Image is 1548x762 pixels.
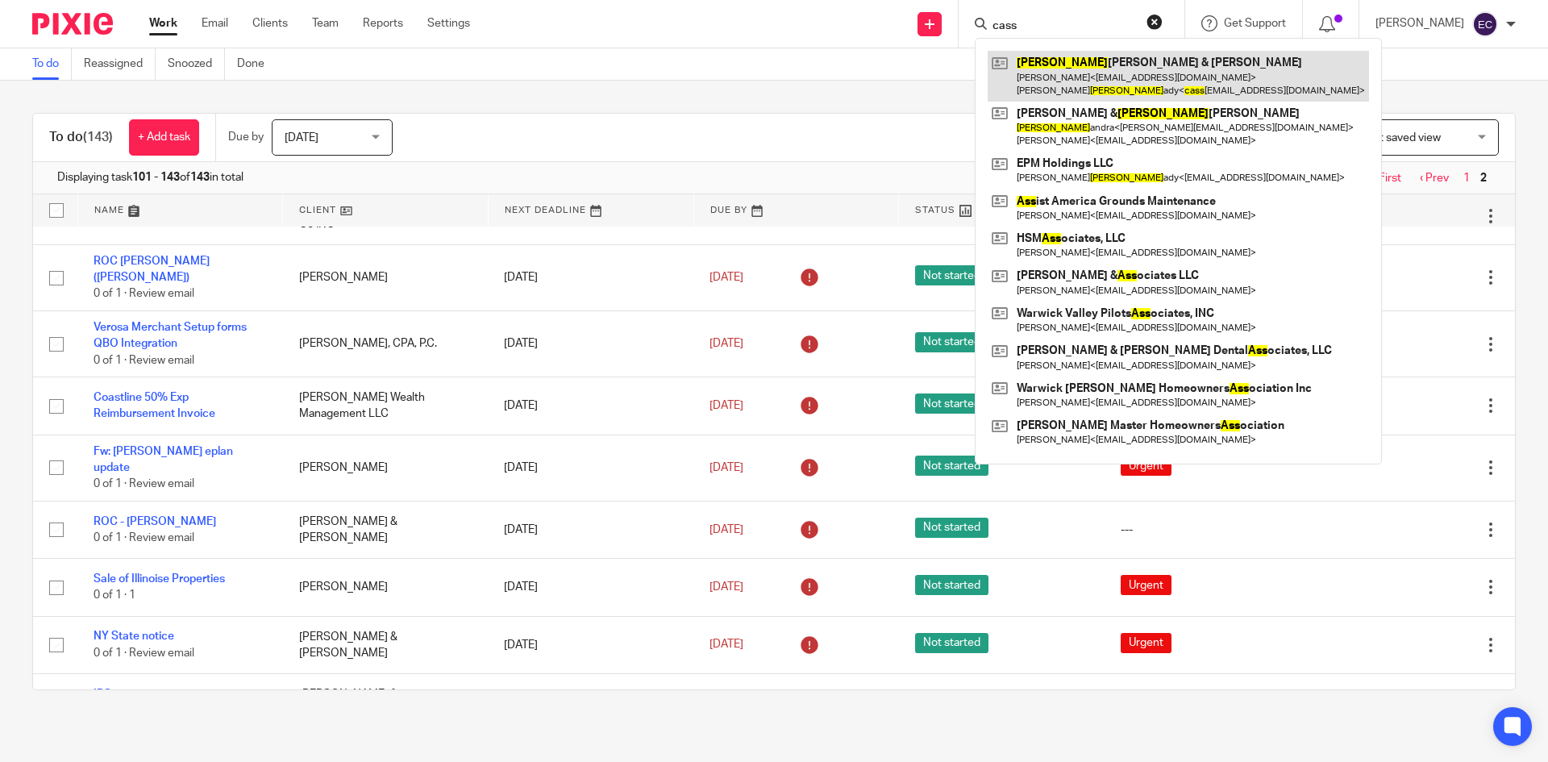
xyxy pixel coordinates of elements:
[488,435,693,501] td: [DATE]
[1472,11,1498,37] img: svg%3E
[32,13,113,35] img: Pixie
[488,501,693,558] td: [DATE]
[94,647,194,659] span: 0 of 1 · Review email
[94,631,174,642] a: NY State notice
[709,581,743,593] span: [DATE]
[283,435,489,501] td: [PERSON_NAME]
[709,462,743,473] span: [DATE]
[283,501,489,558] td: [PERSON_NAME] & [PERSON_NAME]
[1121,456,1171,476] span: Urgent
[709,338,743,349] span: [DATE]
[132,172,180,183] b: 101 - 143
[202,15,228,31] a: Email
[1121,522,1294,538] div: ---
[709,272,743,283] span: [DATE]
[1121,575,1171,595] span: Urgent
[32,48,72,80] a: To do
[94,355,194,366] span: 0 of 1 · Review email
[283,244,489,310] td: [PERSON_NAME]
[1371,173,1401,184] a: « First
[283,377,489,435] td: [PERSON_NAME] Wealth Management LLC
[94,256,210,283] a: ROC [PERSON_NAME] ([PERSON_NAME])
[1375,15,1464,31] p: [PERSON_NAME]
[252,15,288,31] a: Clients
[709,524,743,535] span: [DATE]
[94,590,135,602] span: 0 of 1 · 1
[709,639,743,651] span: [DATE]
[283,616,489,673] td: [PERSON_NAME] & [PERSON_NAME]
[312,15,339,31] a: Team
[94,516,216,527] a: ROC - [PERSON_NAME]
[1420,173,1449,184] a: ‹ Prev
[1146,14,1163,30] button: Clear
[237,48,277,80] a: Done
[228,129,264,145] p: Due by
[94,392,215,419] a: Coastline 50% Exp Reimbursement Invoice
[488,377,693,435] td: [DATE]
[83,131,113,144] span: (143)
[915,265,988,285] span: Not started
[1463,173,1470,184] a: 1
[129,119,199,156] a: + Add task
[915,633,988,653] span: Not started
[1476,169,1491,188] span: 2
[488,310,693,377] td: [DATE]
[709,400,743,411] span: [DATE]
[94,446,233,473] a: Fw: [PERSON_NAME] eplan update
[190,172,210,183] b: 143
[915,332,988,352] span: Not started
[991,19,1136,34] input: Search
[283,559,489,616] td: [PERSON_NAME]
[488,559,693,616] td: [DATE]
[915,575,988,595] span: Not started
[915,518,988,538] span: Not started
[149,15,177,31] a: Work
[488,244,693,310] td: [DATE]
[168,48,225,80] a: Snoozed
[283,310,489,377] td: [PERSON_NAME], CPA, P.C.
[488,674,693,731] td: [DATE]
[57,169,243,185] span: Displaying task of in total
[94,289,194,300] span: 0 of 1 · Review email
[94,573,225,585] a: Sale of Illinoise Properties
[488,616,693,673] td: [DATE]
[283,674,489,731] td: [PERSON_NAME] & [PERSON_NAME]
[915,456,988,476] span: Not started
[285,132,318,144] span: [DATE]
[94,322,247,349] a: Verosa Merchant Setup forms QBO Integration
[363,15,403,31] a: Reports
[1350,132,1441,144] span: Select saved view
[915,393,988,414] span: Not started
[1121,633,1171,653] span: Urgent
[49,129,113,146] h1: To do
[427,15,470,31] a: Settings
[84,48,156,80] a: Reassigned
[94,219,194,230] span: 0 of 1 · Review email
[1224,18,1286,29] span: Get Support
[94,532,194,543] span: 0 of 1 · Review email
[1363,172,1491,185] nav: pager
[94,478,194,489] span: 0 of 1 · Review email
[94,689,111,700] a: IRS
